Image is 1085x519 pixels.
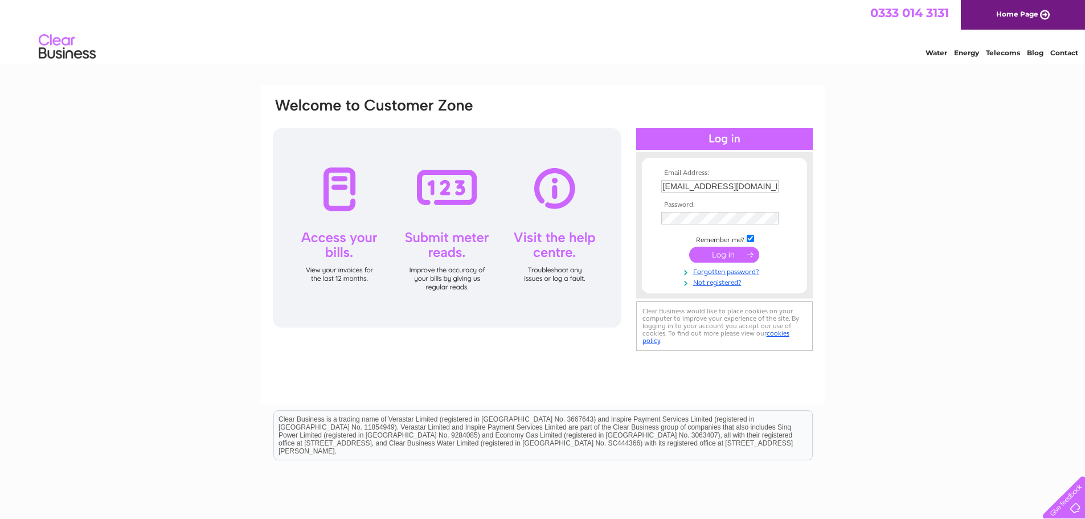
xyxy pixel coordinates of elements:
[870,6,949,20] a: 0333 014 3131
[661,276,791,287] a: Not registered?
[658,201,791,209] th: Password:
[274,6,812,55] div: Clear Business is a trading name of Verastar Limited (registered in [GEOGRAPHIC_DATA] No. 3667643...
[926,48,947,57] a: Water
[986,48,1020,57] a: Telecoms
[658,169,791,177] th: Email Address:
[689,247,759,263] input: Submit
[1027,48,1043,57] a: Blog
[38,30,96,64] img: logo.png
[954,48,979,57] a: Energy
[642,329,789,345] a: cookies policy
[1050,48,1078,57] a: Contact
[658,233,791,244] td: Remember me?
[661,265,791,276] a: Forgotten password?
[636,301,813,351] div: Clear Business would like to place cookies on your computer to improve your experience of the sit...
